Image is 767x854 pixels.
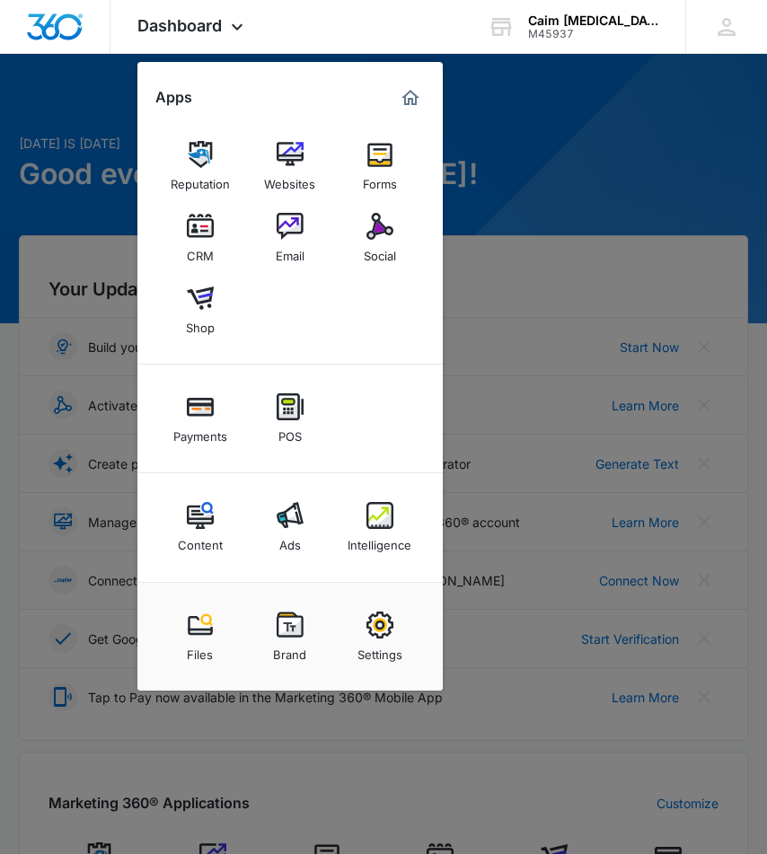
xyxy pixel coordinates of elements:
[187,638,213,662] div: Files
[528,13,659,28] div: account name
[256,132,324,200] a: Websites
[166,493,234,561] a: Content
[346,204,414,272] a: Social
[173,420,227,444] div: Payments
[166,384,234,453] a: Payments
[279,529,301,552] div: Ads
[346,132,414,200] a: Forms
[166,132,234,200] a: Reputation
[155,89,192,106] h2: Apps
[364,240,396,263] div: Social
[256,493,324,561] a: Ads
[178,529,223,552] div: Content
[357,638,402,662] div: Settings
[187,240,214,263] div: CRM
[363,168,397,191] div: Forms
[166,204,234,272] a: CRM
[276,240,304,263] div: Email
[348,529,411,552] div: Intelligence
[166,603,234,671] a: Files
[396,84,425,112] a: Marketing 360® Dashboard
[256,603,324,671] a: Brand
[273,638,306,662] div: Brand
[346,493,414,561] a: Intelligence
[166,276,234,344] a: Shop
[137,16,222,35] span: Dashboard
[171,168,230,191] div: Reputation
[528,28,659,40] div: account id
[256,384,324,453] a: POS
[278,420,302,444] div: POS
[256,204,324,272] a: Email
[346,603,414,671] a: Settings
[264,168,315,191] div: Websites
[186,312,215,335] div: Shop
